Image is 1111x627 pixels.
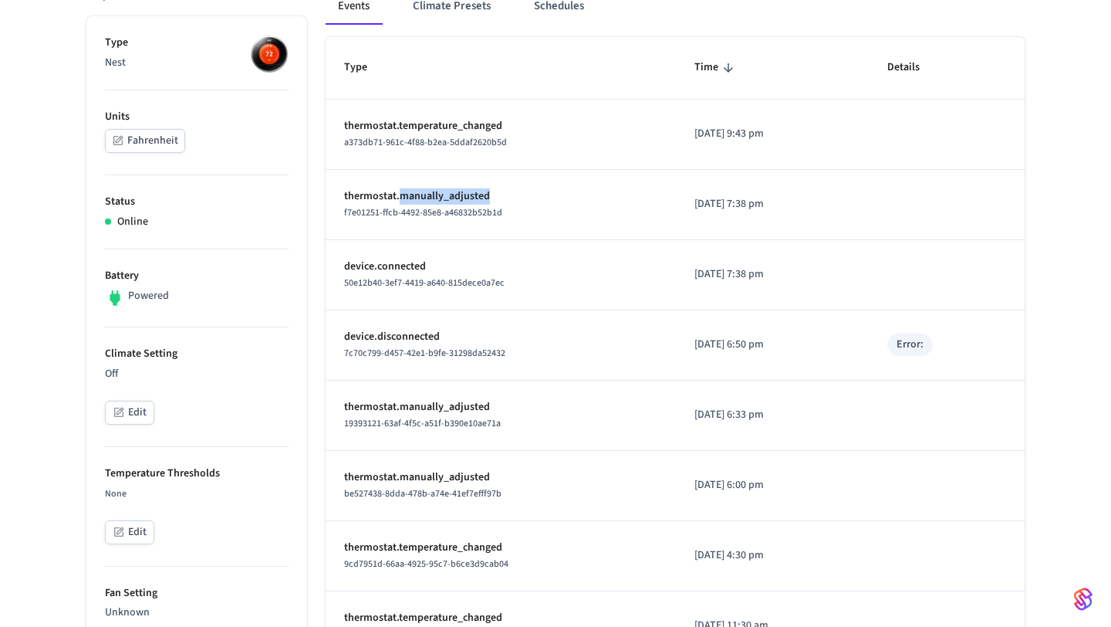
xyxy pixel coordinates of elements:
p: Status [105,194,289,210]
span: Time [694,56,738,80]
p: device.disconnected [344,329,657,345]
p: [DATE] 6:33 pm [694,407,850,423]
span: a373db71-961c-4f88-b2ea-5ddaf2620b5d [344,136,507,149]
p: thermostat.temperature_changed [344,540,657,556]
p: Off [105,366,289,382]
button: Edit [105,520,154,544]
img: SeamLogoGradient.69752ec5.svg [1074,587,1092,612]
span: f7e01251-ffcb-4492-85e8-a46832b52b1d [344,206,502,219]
span: 19393121-63af-4f5c-a51f-b390e10ae71a [344,417,501,430]
p: [DATE] 7:38 pm [694,266,850,283]
span: 50e12b40-3ef7-4419-a640-815dece0a7ec [344,276,505,290]
p: Fan Setting [105,585,289,602]
p: thermostat.manually_adjusted [344,399,657,415]
p: Climate Setting [105,346,289,362]
p: thermostat.manually_adjusted [344,469,657,486]
img: nest_learning_thermostat [250,35,289,73]
span: None [105,487,127,500]
p: Powered [128,288,169,304]
p: Units [105,109,289,125]
p: Battery [105,268,289,284]
p: thermostat.temperature_changed [344,610,657,626]
span: Type [344,56,387,80]
p: Type [105,35,289,51]
p: Nest [105,55,289,71]
p: [DATE] 6:00 pm [694,477,850,493]
p: thermostat.temperature_changed [344,118,657,134]
div: Error: [897,337,924,353]
button: Edit [105,401,154,425]
span: 9cd7951d-66aa-4925-95c7-b6ce3d9cab04 [344,558,508,571]
p: [DATE] 4:30 pm [694,547,850,564]
p: thermostat.manually_adjusted [344,188,657,205]
span: be527438-8dda-478b-a74e-41ef7efff97b [344,487,501,500]
p: Online [117,214,148,230]
p: device.connected [344,259,657,275]
p: [DATE] 9:43 pm [694,126,850,142]
span: Details [887,56,940,80]
button: Fahrenheit [105,129,185,153]
p: [DATE] 7:38 pm [694,196,850,212]
p: Temperature Thresholds [105,466,289,482]
span: 7c70c799-d457-42e1-b9fe-31298da52432 [344,347,505,360]
p: Unknown [105,605,289,621]
p: [DATE] 6:50 pm [694,337,850,353]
